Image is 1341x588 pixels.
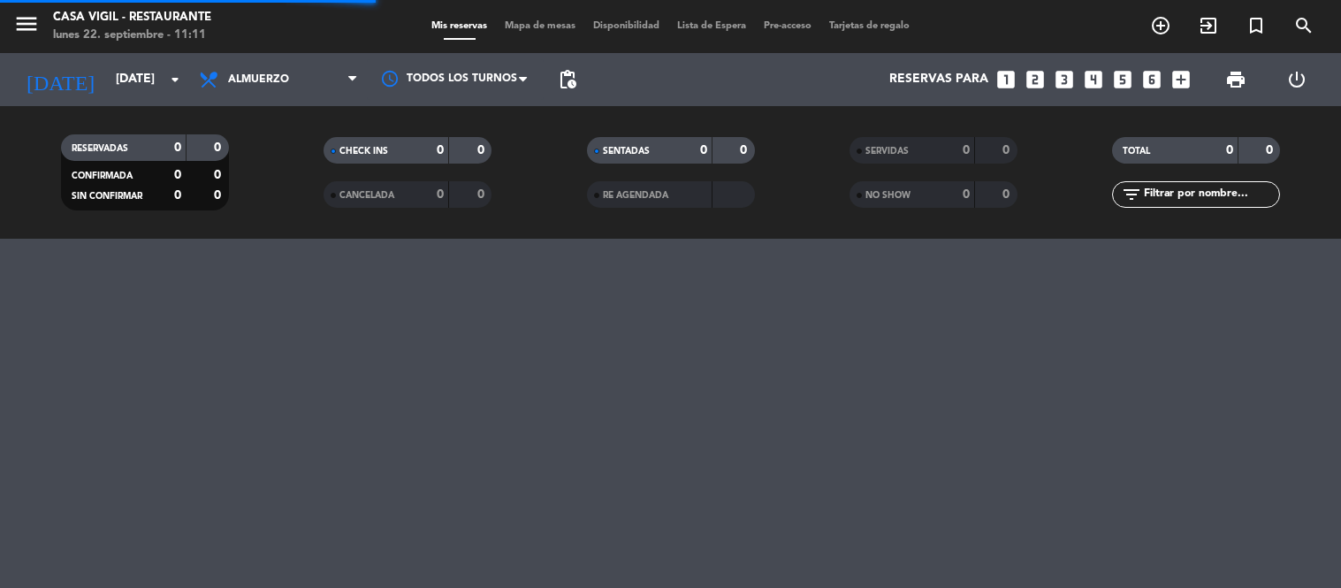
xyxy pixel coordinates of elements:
i: menu [13,11,40,37]
strong: 0 [1266,144,1276,157]
strong: 0 [477,188,488,201]
span: Mis reservas [423,21,496,31]
i: [DATE] [13,60,107,99]
span: Lista de Espera [668,21,755,31]
span: Almuerzo [228,73,289,86]
strong: 0 [437,188,444,201]
div: LOG OUT [1267,53,1328,106]
strong: 0 [1002,144,1013,157]
i: filter_list [1121,184,1142,205]
strong: 0 [963,188,970,201]
strong: 0 [214,189,225,202]
i: add_box [1170,68,1192,91]
span: CANCELADA [339,191,394,200]
span: pending_actions [557,69,578,90]
span: RESERVADAS [72,144,128,153]
strong: 0 [437,144,444,157]
span: Pre-acceso [755,21,820,31]
span: NO SHOW [865,191,911,200]
strong: 0 [214,141,225,154]
span: SENTADAS [603,147,650,156]
i: exit_to_app [1198,15,1219,36]
span: Mapa de mesas [496,21,584,31]
strong: 0 [1002,188,1013,201]
i: looks_4 [1082,68,1105,91]
strong: 0 [174,141,181,154]
i: turned_in_not [1246,15,1267,36]
strong: 0 [214,169,225,181]
strong: 0 [174,189,181,202]
span: SIN CONFIRMAR [72,192,142,201]
span: SERVIDAS [865,147,909,156]
strong: 0 [477,144,488,157]
i: search [1293,15,1314,36]
strong: 0 [963,144,970,157]
i: power_settings_new [1286,69,1307,90]
span: Tarjetas de regalo [820,21,918,31]
span: TOTAL [1123,147,1150,156]
strong: 0 [740,144,751,157]
span: Reservas para [889,73,988,87]
span: CONFIRMADA [72,172,133,180]
span: print [1225,69,1246,90]
strong: 0 [1226,144,1233,157]
i: looks_one [994,68,1017,91]
span: Disponibilidad [584,21,668,31]
button: menu [13,11,40,43]
i: looks_3 [1053,68,1076,91]
span: RE AGENDADA [603,191,668,200]
strong: 0 [174,169,181,181]
i: looks_6 [1140,68,1163,91]
i: add_circle_outline [1150,15,1171,36]
i: looks_5 [1111,68,1134,91]
i: arrow_drop_down [164,69,186,90]
span: CHECK INS [339,147,388,156]
i: looks_two [1024,68,1047,91]
strong: 0 [700,144,707,157]
div: Casa Vigil - Restaurante [53,9,211,27]
input: Filtrar por nombre... [1142,185,1279,204]
div: lunes 22. septiembre - 11:11 [53,27,211,44]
